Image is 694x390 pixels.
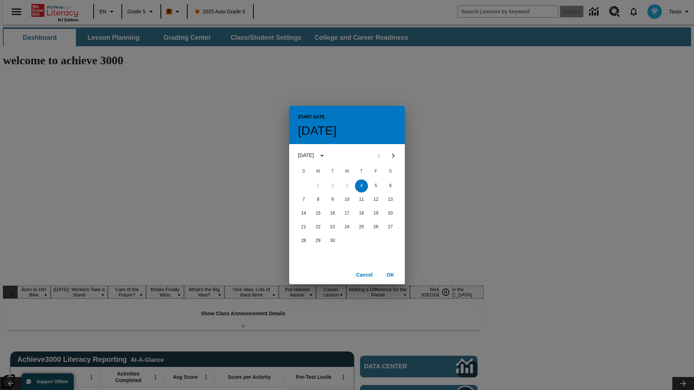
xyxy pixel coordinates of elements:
button: 14 [297,207,310,220]
button: 12 [369,193,382,206]
span: Sunday [297,164,310,179]
button: 25 [355,221,368,234]
span: Tuesday [326,164,339,179]
button: Next month [386,148,400,163]
button: 9 [326,193,339,206]
button: 21 [297,221,310,234]
button: 15 [312,207,325,220]
button: 28 [297,234,310,247]
button: 23 [326,221,339,234]
button: 27 [384,221,397,234]
button: 5 [369,179,382,192]
span: Saturday [384,164,397,179]
div: [DATE] [298,152,314,159]
button: 18 [355,207,368,220]
span: Monday [312,164,325,179]
span: Start Date [298,112,325,123]
button: 13 [384,193,397,206]
button: 29 [312,234,325,247]
button: 30 [326,234,339,247]
button: 24 [340,221,354,234]
button: 19 [369,207,382,220]
h4: [DATE] [298,123,337,138]
button: 16 [326,207,339,220]
span: Thursday [355,164,368,179]
button: 4 [355,179,368,192]
button: 26 [369,221,382,234]
span: Wednesday [340,164,354,179]
span: Friday [369,164,382,179]
button: 17 [340,207,354,220]
button: 7 [297,193,310,206]
button: 20 [384,207,397,220]
button: Cancel [353,268,376,282]
button: 6 [384,179,397,192]
button: OK [379,268,402,282]
button: 10 [340,193,354,206]
button: calendar view is open, switch to year view [316,149,328,162]
button: 11 [355,193,368,206]
button: 22 [312,221,325,234]
button: 8 [312,193,325,206]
